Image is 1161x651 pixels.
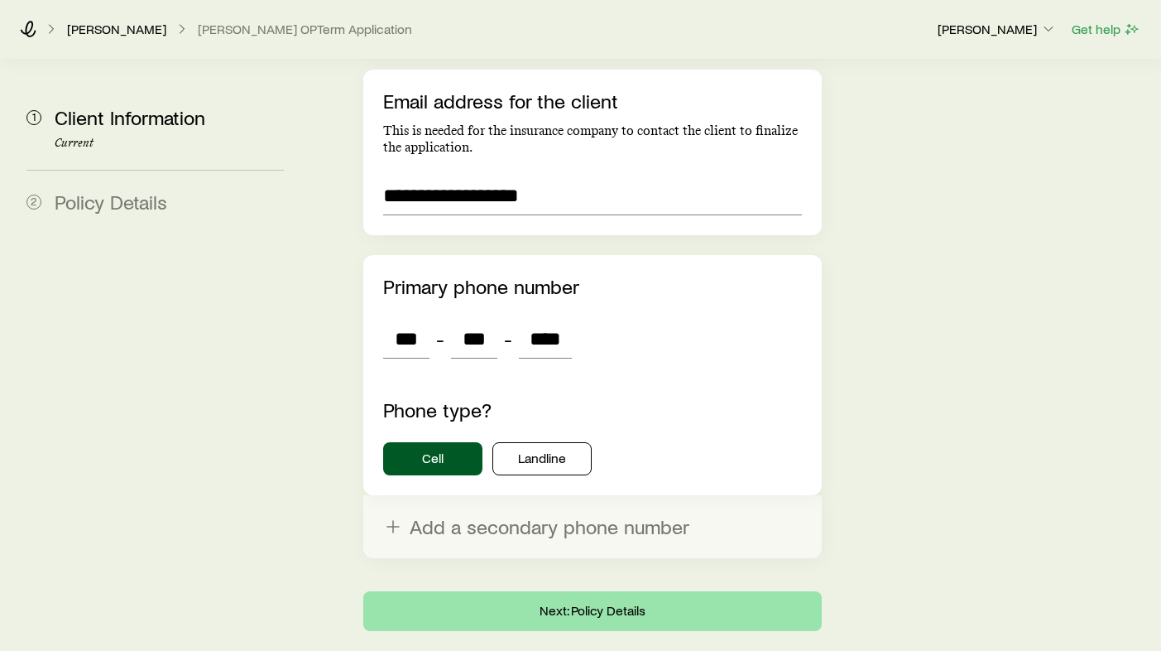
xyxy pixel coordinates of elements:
button: Next: Policy Details [363,591,822,631]
label: Primary phone number [383,274,579,298]
span: - [436,327,444,350]
button: Cell [383,442,482,475]
p: Email address for the client [383,89,802,113]
button: [PERSON_NAME] OPTerm Application [197,22,413,37]
a: [PERSON_NAME] [66,22,167,37]
label: Phone type? [383,398,492,422]
span: Client Information [55,105,205,129]
p: This is needed for the insurance company to contact the client to finalize the application. [383,123,802,156]
button: Get help [1071,20,1141,39]
p: Current [55,137,284,150]
span: 1 [26,110,41,125]
span: 2 [26,195,41,210]
button: [PERSON_NAME] [937,20,1058,40]
span: - [504,327,512,350]
p: [PERSON_NAME] [938,21,1057,37]
span: Policy Details [55,190,167,214]
button: Add a secondary phone number [363,495,822,558]
button: Landline [492,442,592,475]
